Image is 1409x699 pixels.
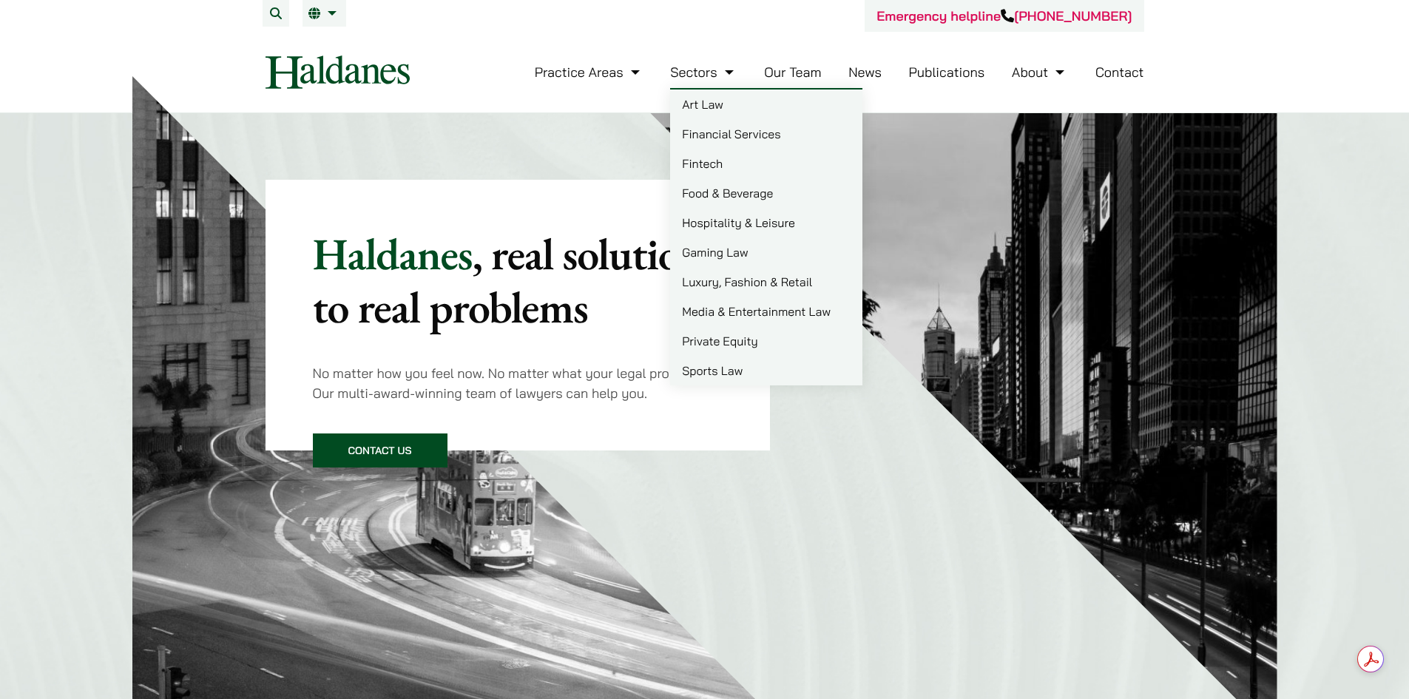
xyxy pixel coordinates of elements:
a: Sports Law [670,356,862,385]
a: Sectors [670,64,737,81]
a: News [848,64,882,81]
a: Contact Us [313,433,447,467]
a: Publications [909,64,985,81]
a: Our Team [764,64,821,81]
a: Gaming Law [670,237,862,267]
a: Media & Entertainment Law [670,297,862,326]
img: Logo of Haldanes [266,55,410,89]
p: Haldanes [313,227,723,334]
a: EN [308,7,340,19]
a: Private Equity [670,326,862,356]
p: No matter how you feel now. No matter what your legal problem is. Our multi-award-winning team of... [313,363,723,403]
a: Emergency helpline[PHONE_NUMBER] [876,7,1132,24]
a: Food & Beverage [670,178,862,208]
a: Contact [1095,64,1144,81]
a: Practice Areas [535,64,643,81]
a: Art Law [670,90,862,119]
a: Financial Services [670,119,862,149]
mark: , real solutions to real problems [313,225,718,336]
a: Hospitality & Leisure [670,208,862,237]
a: Fintech [670,149,862,178]
a: About [1012,64,1068,81]
a: Luxury, Fashion & Retail [670,267,862,297]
